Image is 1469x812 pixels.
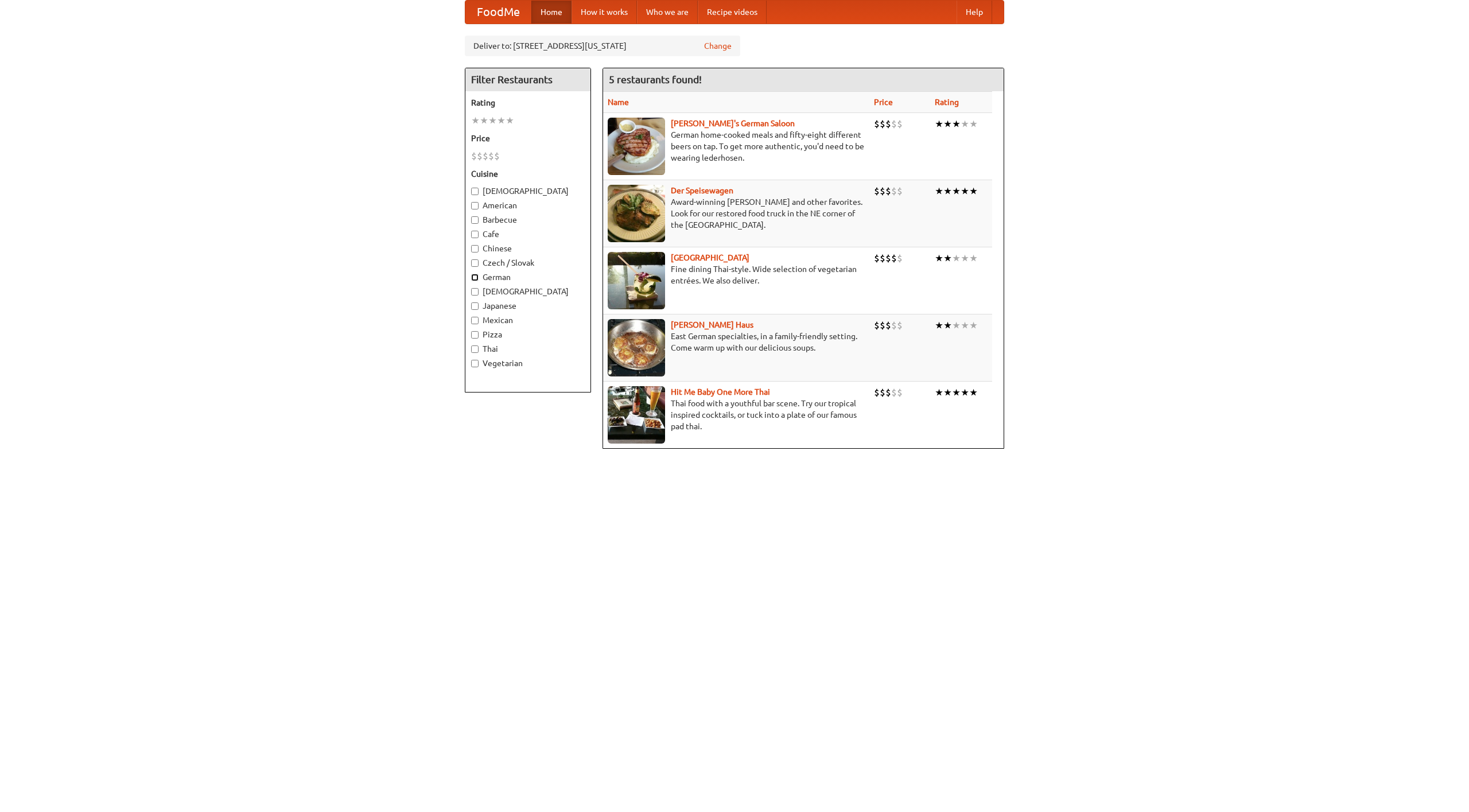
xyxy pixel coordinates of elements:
h4: Filter Restaurants [465,68,590,91]
li: $ [897,386,903,399]
a: [PERSON_NAME]'s German Saloon [671,119,795,128]
li: ★ [969,252,978,265]
label: Cafe [471,228,585,240]
input: Czech / Slovak [471,259,479,267]
a: Recipe videos [698,1,767,24]
li: $ [897,185,903,197]
li: ★ [961,319,969,332]
li: ★ [506,114,514,127]
li: $ [477,150,483,162]
li: ★ [969,118,978,130]
li: ★ [952,118,961,130]
p: East German specialties, in a family-friendly setting. Come warm up with our delicious soups. [608,331,865,353]
li: $ [885,319,891,332]
label: Thai [471,343,585,355]
a: Rating [935,98,959,107]
li: $ [891,118,897,130]
input: Pizza [471,331,479,339]
li: ★ [961,386,969,399]
li: $ [891,386,897,399]
h5: Price [471,133,585,144]
li: ★ [961,252,969,265]
a: Who we are [637,1,698,24]
li: ★ [961,185,969,197]
p: Fine dining Thai-style. Wide selection of vegetarian entrées. We also deliver. [608,263,865,286]
a: Home [531,1,572,24]
li: $ [897,252,903,265]
a: Name [608,98,629,107]
li: ★ [935,185,943,197]
li: ★ [935,319,943,332]
li: ★ [969,386,978,399]
li: $ [891,185,897,197]
li: ★ [935,386,943,399]
label: Vegetarian [471,358,585,369]
a: FoodMe [465,1,531,24]
h5: Rating [471,97,585,108]
input: German [471,274,479,281]
li: $ [874,386,880,399]
label: Mexican [471,314,585,326]
li: $ [880,319,885,332]
li: $ [488,150,494,162]
li: ★ [969,319,978,332]
a: Help [957,1,992,24]
img: speisewagen.jpg [608,185,665,242]
li: ★ [488,114,497,127]
input: Barbecue [471,216,479,224]
label: Japanese [471,300,585,312]
img: babythai.jpg [608,386,665,444]
input: Vegetarian [471,360,479,367]
img: kohlhaus.jpg [608,319,665,376]
li: $ [885,252,891,265]
a: Price [874,98,893,107]
li: $ [897,118,903,130]
label: German [471,271,585,283]
li: ★ [943,118,952,130]
li: $ [880,118,885,130]
li: ★ [952,319,961,332]
input: [DEMOGRAPHIC_DATA] [471,288,479,296]
label: Czech / Slovak [471,257,585,269]
li: ★ [935,118,943,130]
li: ★ [943,185,952,197]
label: Barbecue [471,214,585,226]
li: ★ [969,185,978,197]
li: ★ [943,319,952,332]
input: [DEMOGRAPHIC_DATA] [471,188,479,195]
label: [DEMOGRAPHIC_DATA] [471,286,585,297]
label: American [471,200,585,211]
li: ★ [943,252,952,265]
li: $ [891,319,897,332]
li: $ [897,319,903,332]
li: ★ [943,386,952,399]
li: $ [880,386,885,399]
p: German home-cooked meals and fifty-eight different beers on tap. To get more authentic, you'd nee... [608,129,865,164]
li: ★ [480,114,488,127]
input: American [471,202,479,209]
a: Change [704,40,732,52]
li: $ [880,252,885,265]
a: [PERSON_NAME] Haus [671,320,753,329]
a: Hit Me Baby One More Thai [671,387,770,397]
li: $ [880,185,885,197]
a: Der Speisewagen [671,186,733,195]
li: ★ [952,386,961,399]
input: Cafe [471,231,479,238]
li: $ [885,185,891,197]
li: ★ [952,252,961,265]
li: $ [494,150,500,162]
input: Thai [471,345,479,353]
li: $ [885,386,891,399]
label: Pizza [471,329,585,340]
h5: Cuisine [471,168,585,180]
img: esthers.jpg [608,118,665,175]
ng-pluralize: 5 restaurants found! [609,74,702,85]
li: ★ [961,118,969,130]
a: [GEOGRAPHIC_DATA] [671,253,749,262]
li: $ [874,319,880,332]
